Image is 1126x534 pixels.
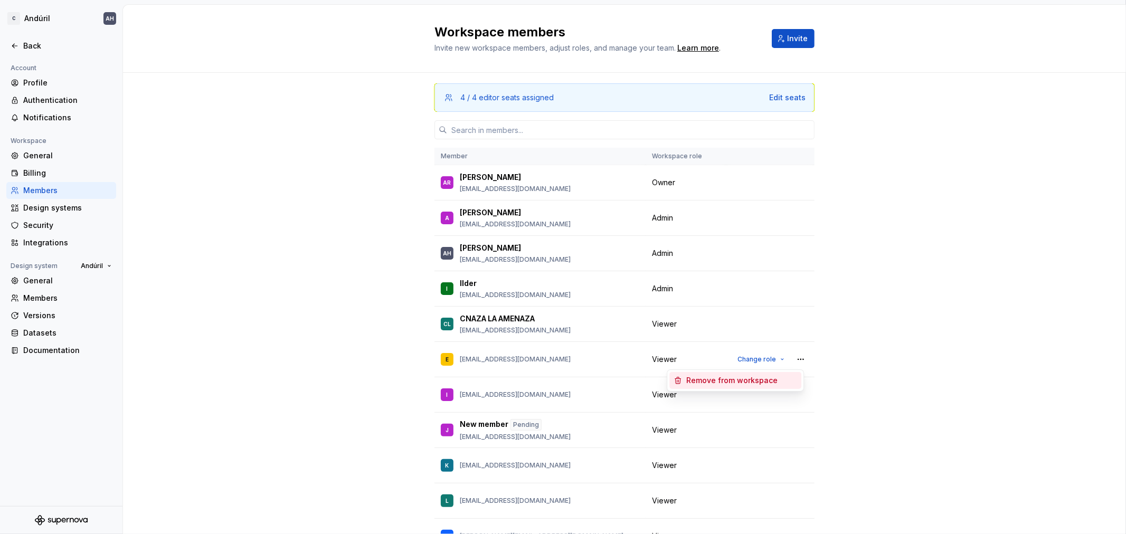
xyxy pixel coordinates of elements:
[652,283,673,294] span: Admin
[445,213,449,223] div: A
[23,150,112,161] div: General
[460,433,571,441] p: [EMAIL_ADDRESS][DOMAIN_NAME]
[733,423,789,437] button: Change role
[443,319,451,329] div: CL
[447,389,448,400] div: I
[737,284,776,293] span: Change role
[646,148,726,165] th: Workspace role
[6,290,116,307] a: Members
[81,262,103,270] span: Andúril
[733,317,789,331] button: Change role
[23,328,112,338] div: Datasets
[737,426,776,434] span: Change role
[733,352,789,367] button: Change role
[737,320,776,328] span: Change role
[434,24,759,41] h2: Workspace members
[434,43,676,52] span: Invite new workspace members, adjust roles, and manage your team.
[460,497,571,505] p: [EMAIL_ADDRESS][DOMAIN_NAME]
[652,319,677,329] span: Viewer
[23,293,112,303] div: Members
[7,12,20,25] div: C
[447,120,815,139] input: Search in members...
[652,248,673,259] span: Admin
[769,92,806,103] button: Edit seats
[756,249,795,258] span: Change role
[446,495,449,506] div: L
[23,41,112,51] div: Back
[6,135,51,147] div: Workspace
[733,493,789,508] button: Change role
[737,497,776,505] span: Change role
[6,234,116,251] a: Integrations
[447,283,448,294] div: I
[23,95,112,106] div: Authentication
[23,78,112,88] div: Profile
[787,33,808,44] span: Invite
[6,199,116,216] a: Design systems
[677,43,719,53] a: Learn more
[6,92,116,109] a: Authentication
[676,44,721,52] span: .
[24,13,50,24] div: Andúril
[6,109,116,126] a: Notifications
[6,307,116,324] a: Versions
[446,460,449,471] div: K
[460,461,571,470] p: [EMAIL_ADDRESS][DOMAIN_NAME]
[460,220,571,228] p: [EMAIL_ADDRESS][DOMAIN_NAME]
[6,260,62,272] div: Design system
[460,243,521,253] p: [PERSON_NAME]
[443,248,451,259] div: AH
[652,354,677,365] span: Viewer
[733,458,789,473] button: Change role
[460,419,508,431] p: New member
[23,185,112,196] div: Members
[460,185,571,193] p: [EMAIL_ADDRESS][DOMAIN_NAME]
[106,14,114,23] div: AH
[652,389,677,400] span: Viewer
[733,281,789,296] button: Change role
[460,207,521,218] p: [PERSON_NAME]
[23,220,112,231] div: Security
[737,461,776,470] span: Change role
[652,213,673,223] span: Admin
[6,165,116,182] a: Billing
[460,326,571,335] p: [EMAIL_ADDRESS][DOMAIN_NAME]
[6,217,116,234] a: Security
[460,278,477,289] p: Ilder
[23,203,112,213] div: Design systems
[733,211,789,225] button: Change role
[23,345,112,356] div: Documentation
[23,275,112,286] div: General
[460,172,521,183] p: [PERSON_NAME]
[460,390,571,399] p: [EMAIL_ADDRESS][DOMAIN_NAME]
[446,425,449,435] div: J
[434,148,646,165] th: Member
[652,177,675,188] span: Owner
[35,515,88,526] svg: Supernova Logo
[6,74,116,91] a: Profile
[2,7,120,30] button: CAndúrilAH
[6,37,116,54] a: Back
[737,390,776,399] span: Change role
[460,355,571,364] p: [EMAIL_ADDRESS][DOMAIN_NAME]
[652,425,677,435] span: Viewer
[460,291,571,299] p: [EMAIL_ADDRESS][DOMAIN_NAME]
[733,387,789,402] button: Change role
[652,460,677,471] span: Viewer
[443,177,451,188] div: AR
[6,325,116,341] a: Datasets
[460,313,535,324] p: CNAZA LA AMENAZA
[737,214,776,222] span: Change role
[446,354,449,365] div: E
[510,419,542,431] div: Pending
[652,495,677,506] span: Viewer
[737,355,776,364] span: Change role
[460,92,554,103] div: 4 / 4 editor seats assigned
[6,342,116,359] a: Documentation
[23,310,112,321] div: Versions
[772,29,815,48] button: Invite
[686,375,778,386] div: Remove from workspace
